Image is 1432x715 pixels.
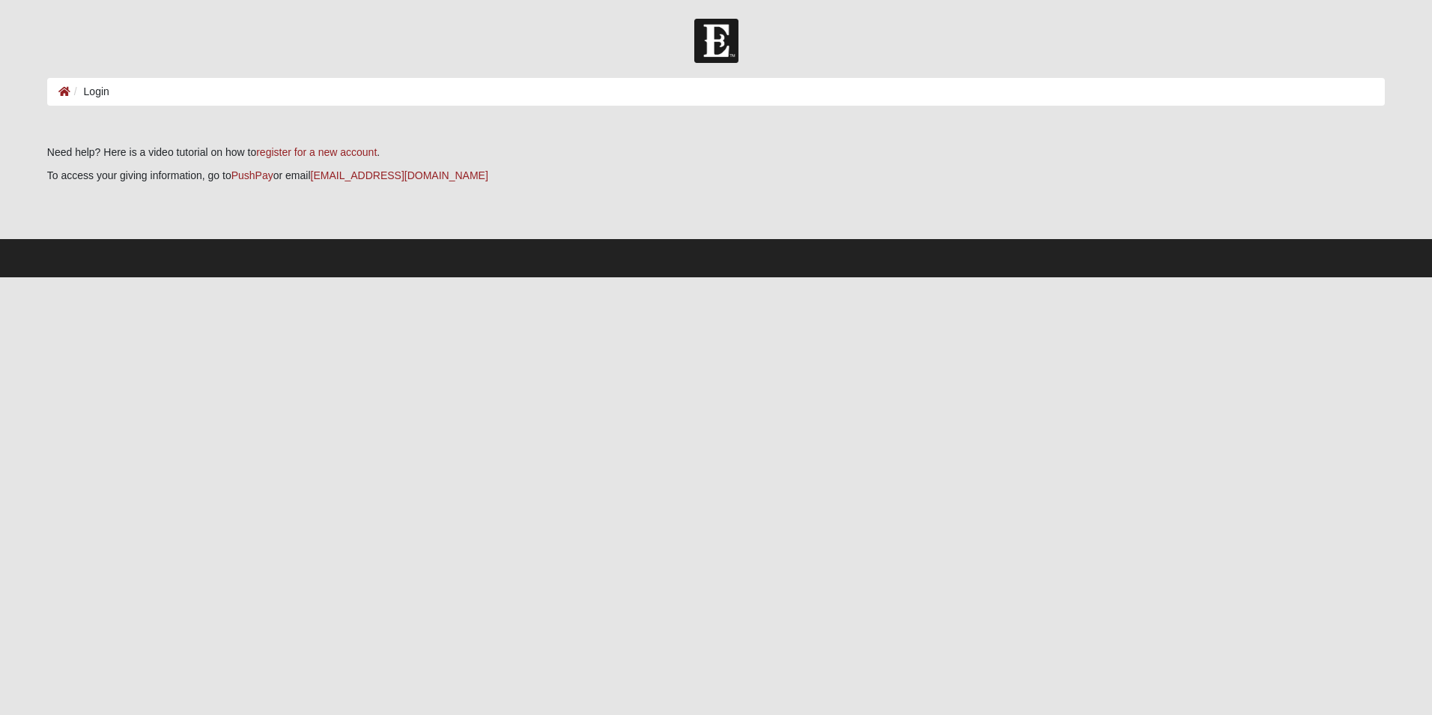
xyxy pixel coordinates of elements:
a: PushPay [231,169,273,181]
p: To access your giving information, go to or email [47,168,1385,184]
li: Login [70,84,109,100]
a: [EMAIL_ADDRESS][DOMAIN_NAME] [311,169,488,181]
p: Need help? Here is a video tutorial on how to . [47,145,1385,160]
a: register for a new account [256,146,377,158]
img: Church of Eleven22 Logo [694,19,738,63]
